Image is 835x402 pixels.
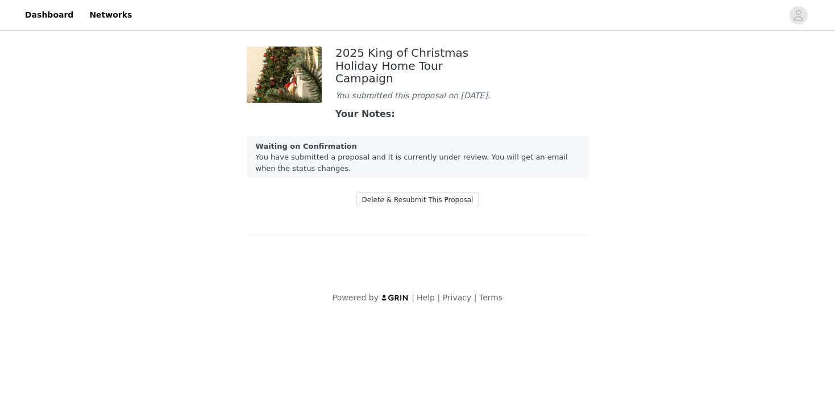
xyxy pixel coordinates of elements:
[247,47,322,103] img: 78efc868-a6de-4918-95aa-ad96f77baf54.jpg
[381,294,409,301] img: logo
[256,142,358,150] strong: Waiting on Confirmation
[443,293,472,302] a: Privacy
[335,108,395,119] strong: Your Notes:
[479,293,502,302] a: Terms
[335,90,500,102] div: You submitted this proposal on [DATE].
[18,2,80,28] a: Dashboard
[437,293,440,302] span: |
[247,136,589,179] div: You have submitted a proposal and it is currently under review. You will get an email when the st...
[333,293,379,302] span: Powered by
[474,293,477,302] span: |
[793,6,804,24] div: avatar
[82,2,139,28] a: Networks
[356,192,479,207] button: Delete & Resubmit This Proposal
[417,293,435,302] a: Help
[412,293,414,302] span: |
[335,47,500,85] div: 2025 King of Christmas Holiday Home Tour Campaign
